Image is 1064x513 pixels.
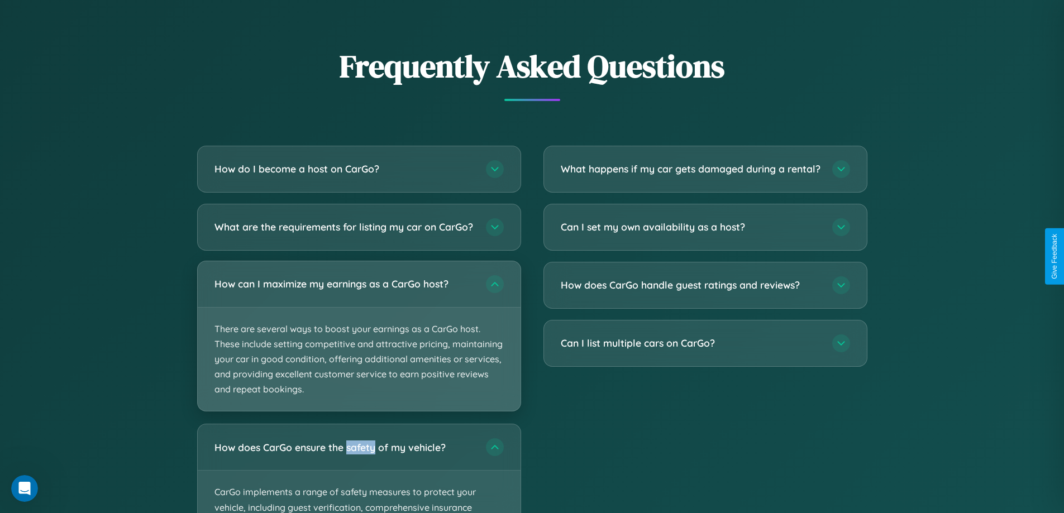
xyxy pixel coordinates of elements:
[561,336,821,350] h3: Can I list multiple cars on CarGo?
[197,45,867,88] h2: Frequently Asked Questions
[561,162,821,176] h3: What happens if my car gets damaged during a rental?
[214,440,475,454] h3: How does CarGo ensure the safety of my vehicle?
[214,162,475,176] h3: How do I become a host on CarGo?
[214,220,475,234] h3: What are the requirements for listing my car on CarGo?
[561,220,821,234] h3: Can I set my own availability as a host?
[11,475,38,502] iframe: Intercom live chat
[214,277,475,291] h3: How can I maximize my earnings as a CarGo host?
[1051,234,1058,279] div: Give Feedback
[561,278,821,292] h3: How does CarGo handle guest ratings and reviews?
[198,308,521,411] p: There are several ways to boost your earnings as a CarGo host. These include setting competitive ...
